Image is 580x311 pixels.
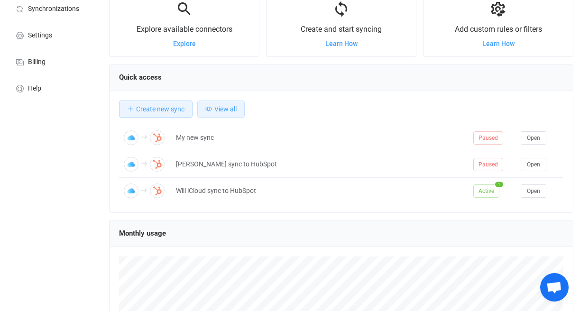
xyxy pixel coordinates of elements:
span: Add custom rules or filters [455,25,542,34]
span: Settings [28,32,52,39]
button: Open [521,131,546,145]
span: Paused [473,131,503,145]
a: Open [521,187,546,194]
img: HubSpot Contacts [150,130,165,145]
button: Open [521,158,546,171]
a: Help [5,74,100,101]
a: Open [521,160,546,168]
img: HubSpot Contacts [150,183,165,198]
span: Open [527,135,540,141]
span: Create and start syncing [301,25,382,34]
a: Settings [5,21,100,48]
img: Apple iCloud Contacts [124,157,138,172]
span: Monthly usage [119,229,166,238]
span: Quick access [119,73,162,82]
div: [PERSON_NAME] sync to HubSpot [171,159,469,170]
span: Open [527,188,540,194]
span: Create new sync [136,105,184,113]
span: Explore available connectors [137,25,232,34]
img: Apple iCloud Contacts [124,130,138,145]
span: Open [527,161,540,168]
span: Billing [28,58,46,66]
button: View all [197,101,245,118]
a: Billing [5,48,100,74]
span: View all [214,105,237,113]
img: Apple iCloud Contacts [124,183,138,198]
span: Active [473,184,499,198]
button: Create new sync [119,101,193,118]
span: Synchronizations [28,5,79,13]
span: 1 [495,182,503,187]
a: Learn How [325,40,358,47]
a: Learn How [482,40,515,47]
button: Open [521,184,546,198]
img: HubSpot Contacts [150,157,165,172]
span: Help [28,85,41,92]
span: Paused [473,158,503,171]
div: My new sync [171,132,469,143]
div: Will iCloud sync to HubSpot [171,185,469,196]
a: Open chat [540,273,569,302]
a: Open [521,134,546,141]
a: Explore [173,40,196,47]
